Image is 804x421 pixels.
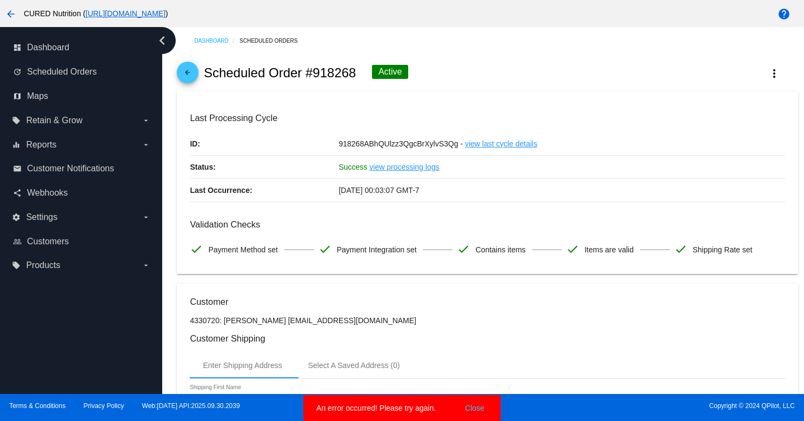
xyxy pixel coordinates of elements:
[13,43,22,52] i: dashboard
[318,243,331,256] mat-icon: check
[26,116,82,125] span: Retain & Grow
[181,69,194,82] mat-icon: arrow_back
[26,260,60,270] span: Products
[338,139,463,148] span: 918268ABhQUlzz3QgcBrXylvS3Qg -
[154,32,171,49] i: chevron_left
[85,9,165,18] a: [URL][DOMAIN_NAME]
[308,361,400,370] div: Select A Saved Address (0)
[190,394,287,403] input: Shipping First Name
[190,243,203,256] mat-icon: check
[12,261,21,270] i: local_offer
[13,233,150,250] a: people_outline Customers
[411,402,795,410] span: Copyright © 2024 QPilot, LLC
[475,238,526,261] span: Contains items
[13,88,150,105] a: map Maps
[203,361,282,370] div: Enter Shipping Address
[13,68,22,76] i: update
[84,402,124,410] a: Privacy Policy
[142,213,150,222] i: arrow_drop_down
[190,156,338,178] p: Status:
[13,164,22,173] i: email
[24,9,168,18] span: CURED Nutrition ( )
[12,116,21,125] i: local_offer
[27,188,68,198] span: Webhooks
[13,184,150,202] a: share Webhooks
[12,141,21,149] i: equalizer
[194,32,240,49] a: Dashboard
[208,238,277,261] span: Payment Method set
[338,163,367,171] span: Success
[13,92,22,101] i: map
[13,39,150,56] a: dashboard Dashboard
[13,63,150,81] a: update Scheduled Orders
[316,403,488,413] simple-snack-bar: An error occurred! Please try again.
[778,8,790,21] mat-icon: help
[27,67,97,77] span: Scheduled Orders
[338,186,419,195] span: [DATE] 00:03:07 GMT-7
[190,113,785,123] h3: Last Processing Cycle
[674,243,687,256] mat-icon: check
[142,402,240,410] a: Web:[DATE] API:2025.09.30.2039
[27,164,114,173] span: Customer Notifications
[190,316,785,325] p: 4330720: [PERSON_NAME] [EMAIL_ADDRESS][DOMAIN_NAME]
[204,65,356,81] h2: Scheduled Order #918268
[190,219,785,230] h3: Validation Checks
[693,238,753,261] span: Shipping Rate set
[190,132,338,155] p: ID:
[457,243,470,256] mat-icon: check
[13,237,22,246] i: people_outline
[190,297,785,307] h3: Customer
[9,402,65,410] a: Terms & Conditions
[26,212,57,222] span: Settings
[26,140,56,150] span: Reports
[465,132,537,155] a: view last cycle details
[142,261,150,270] i: arrow_drop_down
[13,189,22,197] i: share
[142,116,150,125] i: arrow_drop_down
[190,333,785,344] h3: Customer Shipping
[462,403,488,413] button: Close
[369,156,439,178] a: view processing logs
[27,43,69,52] span: Dashboard
[372,65,409,79] div: Active
[12,213,21,222] i: settings
[4,8,17,21] mat-icon: arrow_back
[337,238,417,261] span: Payment Integration set
[768,67,781,80] mat-icon: more_vert
[142,141,150,149] i: arrow_drop_down
[27,91,48,101] span: Maps
[240,32,307,49] a: Scheduled Orders
[13,160,150,177] a: email Customer Notifications
[190,179,338,202] p: Last Occurrence:
[566,243,579,256] mat-icon: check
[27,237,69,246] span: Customers
[584,238,634,261] span: Items are valid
